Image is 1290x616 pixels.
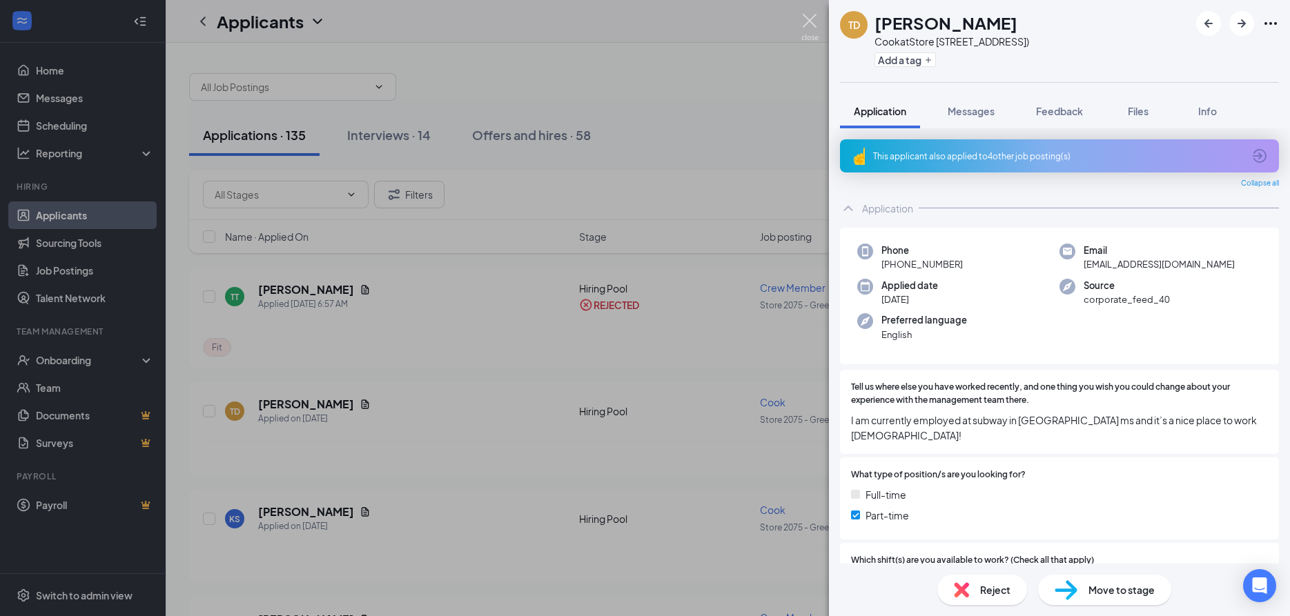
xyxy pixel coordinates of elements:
[851,413,1268,443] span: I am currently employed at subway in [GEOGRAPHIC_DATA] ms and it’s a nice place to work [DEMOGRAP...
[1243,569,1276,602] div: Open Intercom Messenger
[873,150,1243,162] div: This applicant also applied to 4 other job posting(s)
[1084,279,1170,292] span: Source
[851,468,1026,481] span: What type of position/s are you looking for?
[1251,148,1268,164] svg: ArrowCircle
[1196,11,1221,36] button: ArrowLeftNew
[924,56,932,64] svg: Plus
[848,18,860,32] div: TD
[862,201,913,215] div: Application
[1229,11,1254,36] button: ArrowRight
[881,328,967,341] span: English
[874,11,1017,34] h1: [PERSON_NAME]
[1084,292,1170,306] span: corporate_feed_40
[881,257,963,271] span: [PHONE_NUMBER]
[881,279,938,292] span: Applied date
[851,554,1094,567] span: Which shift(s) are you available to work? (Check all that apply)
[1200,15,1217,32] svg: ArrowLeftNew
[1262,15,1279,32] svg: Ellipses
[840,200,857,217] svg: ChevronUp
[980,582,1010,597] span: Reject
[874,34,1029,48] div: Cook at Store [STREET_ADDRESS])
[1198,105,1217,117] span: Info
[851,381,1268,407] span: Tell us where else you have worked recently, and one thing you wish you could change about your e...
[881,244,963,257] span: Phone
[1084,244,1235,257] span: Email
[866,508,909,523] span: Part-time
[874,52,936,67] button: PlusAdd a tag
[1233,15,1250,32] svg: ArrowRight
[1241,178,1279,189] span: Collapse all
[1036,105,1083,117] span: Feedback
[881,313,967,327] span: Preferred language
[881,292,938,306] span: [DATE]
[866,487,906,502] span: Full-time
[854,105,906,117] span: Application
[948,105,995,117] span: Messages
[1088,582,1155,597] span: Move to stage
[1128,105,1149,117] span: Files
[1084,257,1235,271] span: [EMAIL_ADDRESS][DOMAIN_NAME]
